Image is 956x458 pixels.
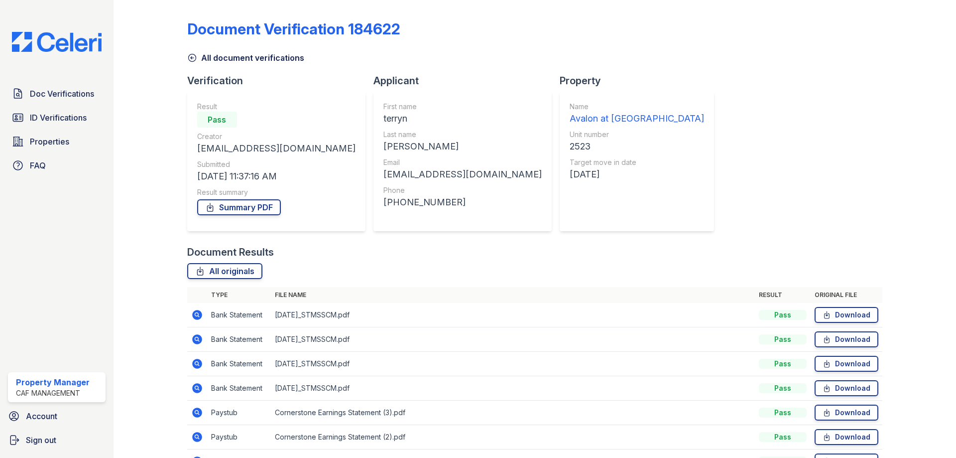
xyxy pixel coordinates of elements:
[815,307,878,323] a: Download
[271,287,755,303] th: File name
[197,169,356,183] div: [DATE] 11:37:16 AM
[815,356,878,372] a: Download
[271,352,755,376] td: [DATE]_STMSSCM.pdf
[197,199,281,215] a: Summary PDF
[383,112,542,126] div: terryn
[30,136,69,148] span: Properties
[271,425,755,450] td: Cornerstone Earnings Statement (2).pdf
[197,159,356,169] div: Submitted
[815,380,878,396] a: Download
[26,410,57,422] span: Account
[4,32,110,52] img: CE_Logo_Blue-a8612792a0a2168367f1c8372b55b34899dd931a85d93a1a3d3e32e68fde9ad4.png
[187,245,274,259] div: Document Results
[383,157,542,167] div: Email
[755,287,811,303] th: Result
[759,383,807,393] div: Pass
[759,334,807,344] div: Pass
[207,376,271,401] td: Bank Statement
[383,195,542,209] div: [PHONE_NUMBER]
[759,310,807,320] div: Pass
[271,327,755,352] td: [DATE]_STMSSCM.pdf
[207,401,271,425] td: Paystub
[759,432,807,442] div: Pass
[271,303,755,327] td: [DATE]_STMSSCM.pdf
[4,406,110,426] a: Account
[373,74,560,88] div: Applicant
[8,84,106,104] a: Doc Verifications
[570,167,704,181] div: [DATE]
[811,287,882,303] th: Original file
[815,429,878,445] a: Download
[30,112,87,124] span: ID Verifications
[570,112,704,126] div: Avalon at [GEOGRAPHIC_DATA]
[26,434,56,446] span: Sign out
[383,102,542,112] div: First name
[197,142,356,155] div: [EMAIL_ADDRESS][DOMAIN_NAME]
[207,425,271,450] td: Paystub
[815,331,878,347] a: Download
[187,20,400,38] div: Document Verification 184622
[187,52,304,64] a: All document verifications
[207,327,271,352] td: Bank Statement
[207,303,271,327] td: Bank Statement
[16,388,90,398] div: CAF Management
[570,157,704,167] div: Target move in date
[207,287,271,303] th: Type
[16,376,90,388] div: Property Manager
[197,132,356,142] div: Creator
[560,74,722,88] div: Property
[187,74,373,88] div: Verification
[197,102,356,112] div: Result
[815,405,878,421] a: Download
[383,185,542,195] div: Phone
[187,263,262,279] a: All originals
[570,140,704,153] div: 2523
[207,352,271,376] td: Bank Statement
[383,130,542,140] div: Last name
[759,408,807,418] div: Pass
[759,359,807,369] div: Pass
[570,130,704,140] div: Unit number
[30,88,94,100] span: Doc Verifications
[570,102,704,126] a: Name Avalon at [GEOGRAPHIC_DATA]
[30,159,46,171] span: FAQ
[271,401,755,425] td: Cornerstone Earnings Statement (3).pdf
[8,155,106,175] a: FAQ
[383,167,542,181] div: [EMAIL_ADDRESS][DOMAIN_NAME]
[197,187,356,197] div: Result summary
[8,108,106,128] a: ID Verifications
[4,430,110,450] a: Sign out
[271,376,755,401] td: [DATE]_STMSSCM.pdf
[197,112,237,128] div: Pass
[570,102,704,112] div: Name
[383,140,542,153] div: [PERSON_NAME]
[8,132,106,152] a: Properties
